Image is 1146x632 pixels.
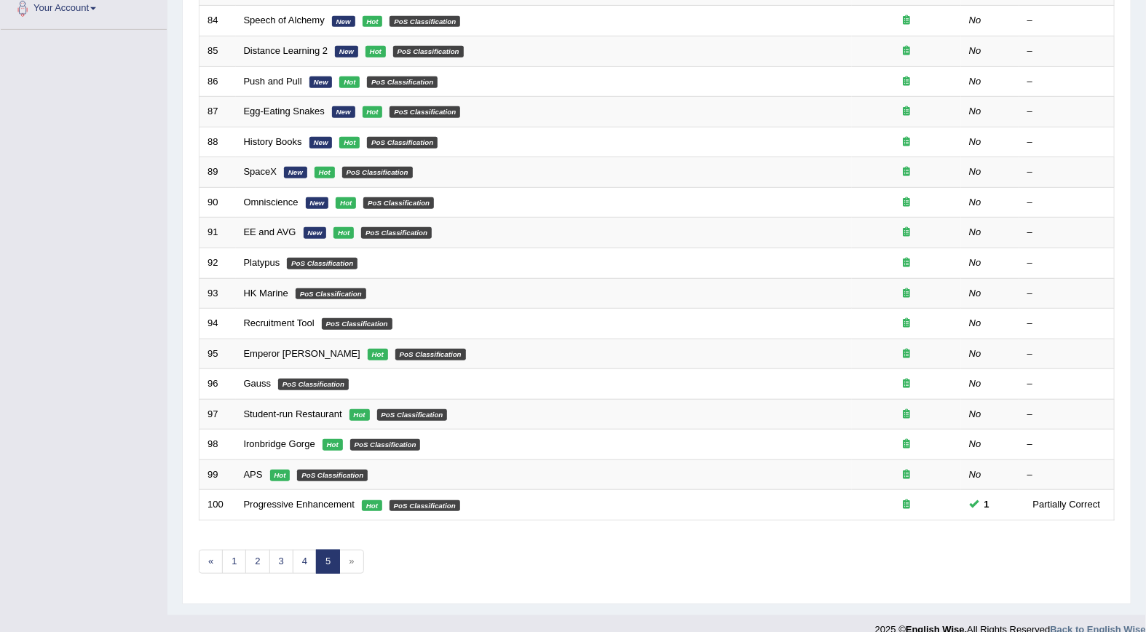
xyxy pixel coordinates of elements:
[860,196,953,210] div: Exam occurring question
[306,197,329,209] em: New
[199,218,236,248] td: 91
[244,257,280,268] a: Platypus
[244,288,288,299] a: HK Marine
[1027,497,1106,513] div: Partially Correct
[860,105,953,119] div: Exam occurring question
[199,550,223,574] a: «
[390,500,460,512] em: PoS Classification
[860,408,953,422] div: Exam occurring question
[860,14,953,28] div: Exam occurring question
[339,137,360,149] em: Hot
[969,76,981,87] em: No
[1027,347,1106,361] div: –
[363,197,434,209] em: PoS Classification
[199,399,236,430] td: 97
[362,500,382,512] em: Hot
[316,550,340,574] a: 5
[199,157,236,188] td: 89
[296,288,366,300] em: PoS Classification
[368,349,388,360] em: Hot
[969,106,981,116] em: No
[244,378,272,389] a: Gauss
[860,256,953,270] div: Exam occurring question
[860,347,953,361] div: Exam occurring question
[395,349,466,360] em: PoS Classification
[367,137,438,149] em: PoS Classification
[1027,256,1106,270] div: –
[860,226,953,240] div: Exam occurring question
[1027,317,1106,331] div: –
[860,438,953,451] div: Exam occurring question
[199,6,236,36] td: 84
[979,497,995,513] span: You can still take this question
[199,278,236,309] td: 93
[860,75,953,89] div: Exam occurring question
[244,136,302,147] a: History Books
[322,318,392,330] em: PoS Classification
[969,438,981,449] em: No
[1027,75,1106,89] div: –
[284,167,307,178] em: New
[860,165,953,179] div: Exam occurring question
[969,45,981,56] em: No
[1027,135,1106,149] div: –
[1027,105,1106,119] div: –
[860,317,953,331] div: Exam occurring question
[1027,438,1106,451] div: –
[333,227,354,239] em: Hot
[1027,377,1106,391] div: –
[390,16,460,28] em: PoS Classification
[199,309,236,339] td: 94
[969,226,981,237] em: No
[304,227,327,239] em: New
[270,470,291,481] em: Hot
[244,106,325,116] a: Egg-Eating Snakes
[860,468,953,482] div: Exam occurring question
[336,197,356,209] em: Hot
[309,137,333,149] em: New
[244,317,315,328] a: Recruitment Tool
[297,470,368,481] em: PoS Classification
[244,408,342,419] a: Student-run Restaurant
[365,46,386,58] em: Hot
[1027,408,1106,422] div: –
[222,550,246,574] a: 1
[245,550,269,574] a: 2
[199,36,236,67] td: 85
[377,409,448,421] em: PoS Classification
[244,166,277,177] a: SpaceX
[244,76,302,87] a: Push and Pull
[363,106,383,118] em: Hot
[339,550,363,574] span: »
[1027,44,1106,58] div: –
[244,348,360,359] a: Emperor [PERSON_NAME]
[367,76,438,88] em: PoS Classification
[969,317,981,328] em: No
[969,15,981,25] em: No
[361,227,432,239] em: PoS Classification
[860,498,953,512] div: Exam occurring question
[199,369,236,400] td: 96
[244,438,315,449] a: Ironbridge Gorge
[244,469,263,480] a: APS
[199,97,236,127] td: 87
[363,16,383,28] em: Hot
[1027,14,1106,28] div: –
[969,408,981,419] em: No
[244,45,328,56] a: Distance Learning 2
[244,15,325,25] a: Speech of Alchemy
[269,550,293,574] a: 3
[244,499,355,510] a: Progressive Enhancement
[393,46,464,58] em: PoS Classification
[332,16,355,28] em: New
[349,409,370,421] em: Hot
[969,136,981,147] em: No
[1027,226,1106,240] div: –
[860,44,953,58] div: Exam occurring question
[323,439,343,451] em: Hot
[287,258,357,269] em: PoS Classification
[969,197,981,208] em: No
[309,76,333,88] em: New
[342,167,413,178] em: PoS Classification
[278,379,349,390] em: PoS Classification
